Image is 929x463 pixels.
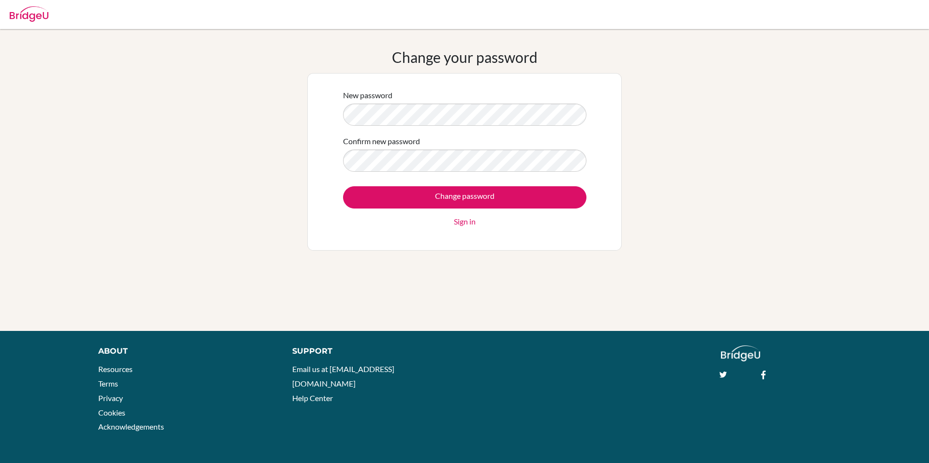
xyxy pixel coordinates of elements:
[454,216,476,227] a: Sign in
[98,364,133,373] a: Resources
[721,345,760,361] img: logo_white@2x-f4f0deed5e89b7ecb1c2cc34c3e3d731f90f0f143d5ea2071677605dd97b5244.png
[292,393,333,403] a: Help Center
[98,393,123,403] a: Privacy
[98,345,270,357] div: About
[98,422,164,431] a: Acknowledgements
[292,364,394,388] a: Email us at [EMAIL_ADDRESS][DOMAIN_NAME]
[392,48,538,66] h1: Change your password
[343,90,392,101] label: New password
[98,408,125,417] a: Cookies
[98,379,118,388] a: Terms
[343,135,420,147] label: Confirm new password
[292,345,453,357] div: Support
[10,6,48,22] img: Bridge-U
[343,186,586,209] input: Change password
